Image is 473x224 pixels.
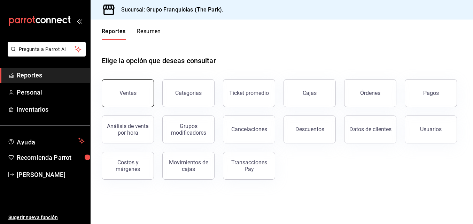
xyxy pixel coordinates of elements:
[17,153,85,162] span: Recomienda Parrot
[17,137,76,145] span: Ayuda
[284,115,336,143] button: Descuentos
[344,115,396,143] button: Datos de clientes
[77,18,82,24] button: open_drawer_menu
[119,90,137,96] div: Ventas
[175,90,202,96] div: Categorías
[167,159,210,172] div: Movimientos de cajas
[102,28,161,40] div: navigation tabs
[423,90,439,96] div: Pagos
[8,42,86,57] button: Pregunta a Parrot AI
[102,79,154,107] button: Ventas
[17,88,85,97] span: Personal
[116,6,223,14] h3: Sucursal: Grupo Franquicias (The Park).
[17,70,85,80] span: Reportes
[284,79,336,107] a: Cajas
[102,115,154,143] button: Análisis de venta por hora
[295,126,324,133] div: Descuentos
[8,214,85,221] span: Sugerir nueva función
[360,90,380,96] div: Órdenes
[231,126,267,133] div: Cancelaciones
[102,55,216,66] h1: Elige la opción que deseas consultar
[137,28,161,40] button: Resumen
[17,170,85,179] span: [PERSON_NAME]
[405,79,457,107] button: Pagos
[162,79,215,107] button: Categorías
[227,159,271,172] div: Transacciones Pay
[106,159,149,172] div: Costos y márgenes
[223,115,275,143] button: Cancelaciones
[19,46,75,53] span: Pregunta a Parrot AI
[162,115,215,143] button: Grupos modificadores
[344,79,396,107] button: Órdenes
[420,126,442,133] div: Usuarios
[223,79,275,107] button: Ticket promedio
[229,90,269,96] div: Ticket promedio
[349,126,391,133] div: Datos de clientes
[102,152,154,180] button: Costos y márgenes
[106,123,149,136] div: Análisis de venta por hora
[405,115,457,143] button: Usuarios
[303,89,317,97] div: Cajas
[223,152,275,180] button: Transacciones Pay
[17,105,85,114] span: Inventarios
[167,123,210,136] div: Grupos modificadores
[162,152,215,180] button: Movimientos de cajas
[5,51,86,58] a: Pregunta a Parrot AI
[102,28,126,40] button: Reportes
